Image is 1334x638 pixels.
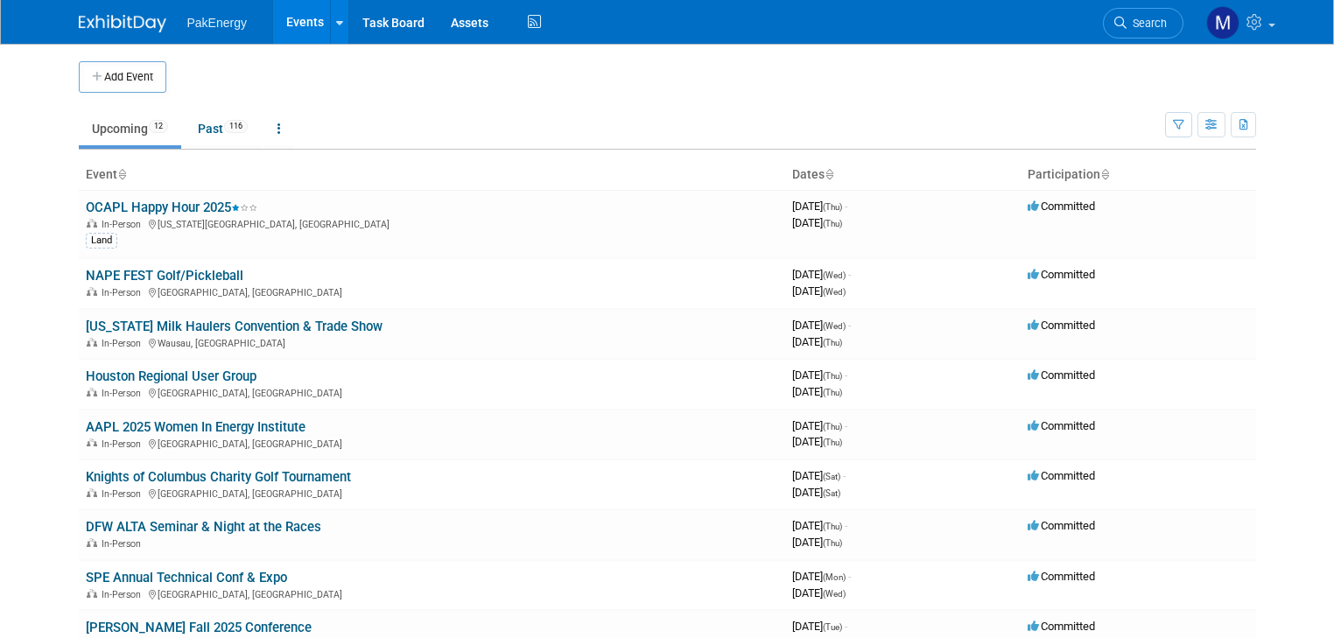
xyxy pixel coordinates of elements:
span: - [845,620,847,633]
span: (Thu) [823,438,842,447]
span: (Mon) [823,572,846,582]
a: Upcoming12 [79,112,181,145]
span: PakEnergy [187,16,247,30]
img: In-Person Event [87,438,97,447]
span: (Thu) [823,422,842,431]
a: Sort by Participation Type [1100,167,1109,181]
img: Mary Walker [1206,6,1239,39]
span: (Wed) [823,589,846,599]
span: In-Person [102,589,146,600]
a: Sort by Start Date [825,167,833,181]
span: In-Person [102,338,146,349]
span: [DATE] [792,570,851,583]
span: (Thu) [823,338,842,347]
a: Houston Regional User Group [86,368,256,384]
div: [GEOGRAPHIC_DATA], [GEOGRAPHIC_DATA] [86,385,778,399]
span: Committed [1028,268,1095,281]
span: [DATE] [792,469,846,482]
div: [GEOGRAPHIC_DATA], [GEOGRAPHIC_DATA] [86,436,778,450]
span: [DATE] [792,435,842,448]
th: Participation [1021,160,1256,190]
span: [DATE] [792,620,847,633]
span: [DATE] [792,335,842,348]
a: Search [1103,8,1183,39]
a: SPE Annual Technical Conf & Expo [86,570,287,585]
span: [DATE] [792,284,846,298]
span: Committed [1028,419,1095,432]
div: [GEOGRAPHIC_DATA], [GEOGRAPHIC_DATA] [86,486,778,500]
span: In-Person [102,219,146,230]
span: (Thu) [823,538,842,548]
img: In-Person Event [87,589,97,598]
span: (Tue) [823,622,842,632]
div: Wausau, [GEOGRAPHIC_DATA] [86,335,778,349]
img: In-Person Event [87,219,97,228]
div: Land [86,233,117,249]
span: Committed [1028,319,1095,332]
button: Add Event [79,61,166,93]
a: OCAPL Happy Hour 2025 [86,200,257,215]
div: [GEOGRAPHIC_DATA], [GEOGRAPHIC_DATA] [86,586,778,600]
span: (Thu) [823,202,842,212]
a: Knights of Columbus Charity Golf Tournament [86,469,351,485]
span: (Sat) [823,488,840,498]
span: [DATE] [792,268,851,281]
a: DFW ALTA Seminar & Night at the Races [86,519,321,535]
a: AAPL 2025 Women In Energy Institute [86,419,305,435]
a: [US_STATE] Milk Haulers Convention & Trade Show [86,319,383,334]
span: In-Person [102,438,146,450]
span: (Wed) [823,321,846,331]
img: In-Person Event [87,287,97,296]
span: In-Person [102,538,146,550]
span: Committed [1028,469,1095,482]
span: (Thu) [823,371,842,381]
span: In-Person [102,488,146,500]
span: (Thu) [823,219,842,228]
img: In-Person Event [87,338,97,347]
span: - [848,570,851,583]
span: [DATE] [792,200,847,213]
span: - [845,419,847,432]
span: [DATE] [792,536,842,549]
img: ExhibitDay [79,15,166,32]
span: - [843,469,846,482]
th: Dates [785,160,1021,190]
span: [DATE] [792,385,842,398]
span: - [845,519,847,532]
span: Committed [1028,200,1095,213]
a: Past116 [185,112,261,145]
img: In-Person Event [87,388,97,396]
span: (Sat) [823,472,840,481]
span: In-Person [102,388,146,399]
img: In-Person Event [87,538,97,547]
span: 12 [149,120,168,133]
span: (Wed) [823,287,846,297]
span: (Thu) [823,388,842,397]
span: In-Person [102,287,146,298]
th: Event [79,160,785,190]
div: [GEOGRAPHIC_DATA], [GEOGRAPHIC_DATA] [86,284,778,298]
span: [DATE] [792,519,847,532]
span: Search [1127,17,1167,30]
a: [PERSON_NAME] Fall 2025 Conference [86,620,312,635]
span: [DATE] [792,368,847,382]
span: - [845,368,847,382]
span: [DATE] [792,319,851,332]
span: Committed [1028,570,1095,583]
a: NAPE FEST Golf/Pickleball [86,268,243,284]
span: Committed [1028,519,1095,532]
span: [DATE] [792,486,840,499]
span: (Thu) [823,522,842,531]
span: - [848,319,851,332]
div: [US_STATE][GEOGRAPHIC_DATA], [GEOGRAPHIC_DATA] [86,216,778,230]
span: [DATE] [792,419,847,432]
span: Committed [1028,368,1095,382]
span: (Wed) [823,270,846,280]
span: - [845,200,847,213]
span: [DATE] [792,586,846,599]
a: Sort by Event Name [117,167,126,181]
span: [DATE] [792,216,842,229]
img: In-Person Event [87,488,97,497]
span: 116 [224,120,248,133]
span: Committed [1028,620,1095,633]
